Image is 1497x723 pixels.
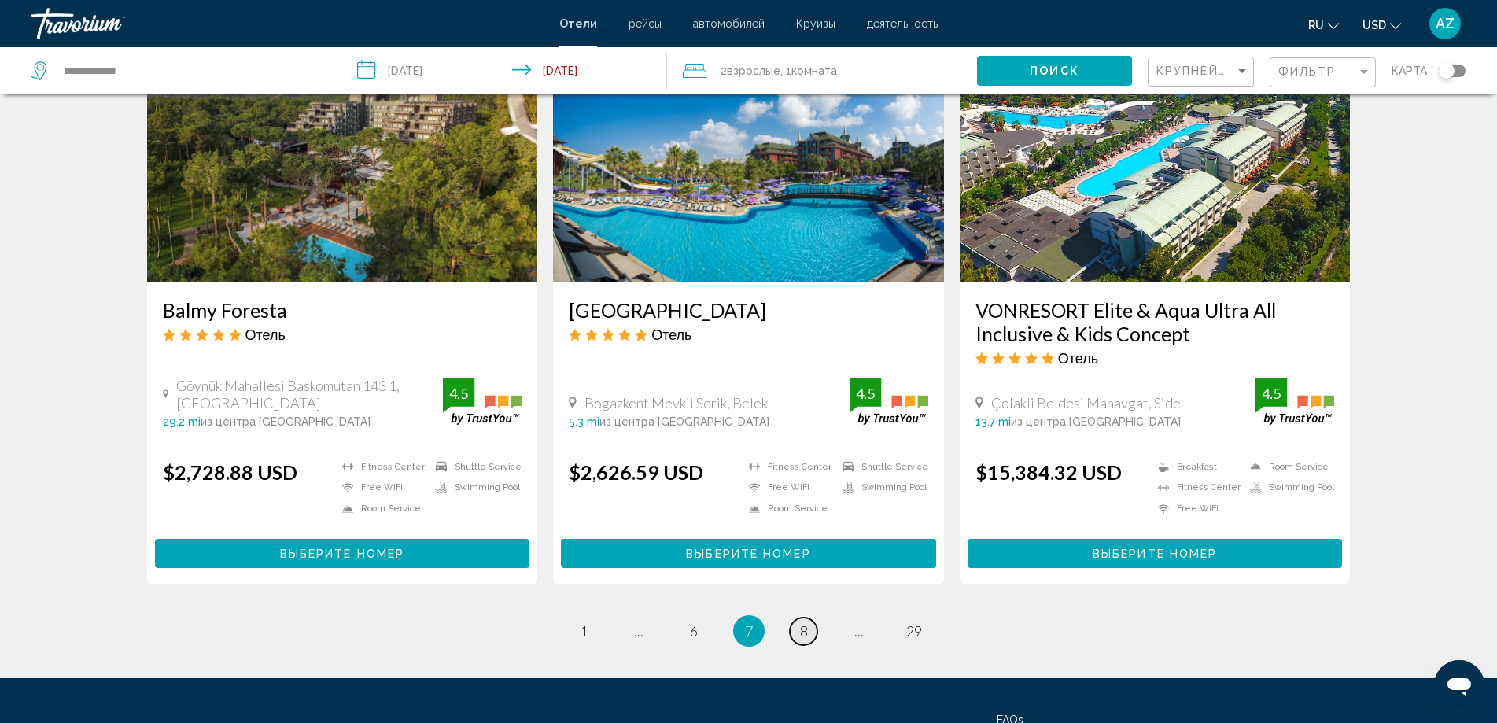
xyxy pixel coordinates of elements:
[1030,65,1079,78] span: Поиск
[960,31,1351,282] img: Hotel image
[1150,502,1242,515] li: Free WiFi
[155,539,530,568] button: Выберите номер
[1058,349,1098,367] span: Отель
[975,298,1335,345] a: VONRESORT Elite & Aqua Ultra All Inclusive & Kids Concept
[443,384,474,403] div: 4.5
[559,17,597,30] a: Отели
[147,615,1351,647] ul: Pagination
[163,298,522,322] a: Balmy Foresta
[163,460,297,484] ins: $2,728.88 USD
[334,460,428,474] li: Fitness Center
[341,47,667,94] button: Check-in date: Aug 19, 2025 Check-out date: Aug 24, 2025
[686,548,810,560] span: Выберите номер
[569,415,599,428] span: 5.3 mi
[1011,415,1181,428] span: из центра [GEOGRAPHIC_DATA]
[651,326,691,343] span: Отель
[280,548,404,560] span: Выберите номер
[1362,13,1401,36] button: Change currency
[1156,65,1249,79] mat-select: Sort by
[334,481,428,495] li: Free WiFi
[975,349,1335,367] div: 5 star Hotel
[584,394,768,411] span: Bogazkent Mevkii Serik, Belek
[854,622,864,640] span: ...
[561,543,936,560] a: Выберите номер
[745,622,753,640] span: 7
[163,326,522,343] div: 5 star Hotel
[991,394,1181,411] span: Çolakli Beldesi Manavgat, Side
[968,539,1343,568] button: Выберите номер
[727,65,780,77] span: Взрослые
[800,622,808,640] span: 8
[1270,57,1376,89] button: Filter
[850,384,881,403] div: 4.5
[1156,65,1344,77] span: Крупнейшие сбережения
[1255,378,1334,425] img: trustyou-badge.svg
[31,8,544,39] a: Travorium
[428,481,522,495] li: Swimming Pool
[569,298,928,322] a: [GEOGRAPHIC_DATA]
[835,460,928,474] li: Shuttle Service
[176,377,443,411] span: Göynük Mahallesi Baskomutan 143 1, [GEOGRAPHIC_DATA]
[147,31,538,282] img: Hotel image
[1308,19,1324,31] span: ru
[667,47,977,94] button: Travelers: 2 adults, 0 children
[690,622,698,640] span: 6
[569,460,703,484] ins: $2,626.59 USD
[977,56,1132,85] button: Поиск
[553,31,944,282] img: Hotel image
[629,17,662,30] a: рейсы
[1093,548,1217,560] span: Выберите номер
[1392,60,1427,82] span: карта
[906,622,922,640] span: 29
[721,60,780,82] span: 2
[599,415,769,428] span: из центра [GEOGRAPHIC_DATA]
[850,378,928,425] img: trustyou-badge.svg
[561,539,936,568] button: Выберите номер
[968,543,1343,560] a: Выберите номер
[780,60,837,82] span: , 1
[791,65,837,77] span: Комната
[1242,481,1334,495] li: Swimming Pool
[1242,460,1334,474] li: Room Service
[428,460,522,474] li: Shuttle Service
[569,326,928,343] div: 5 star Hotel
[1436,16,1455,31] span: AZ
[1150,481,1242,495] li: Fitness Center
[741,481,835,495] li: Free WiFi
[163,415,201,428] span: 29.2 mi
[443,378,522,425] img: trustyou-badge.svg
[693,17,765,30] a: автомобилей
[580,622,588,640] span: 1
[741,460,835,474] li: Fitness Center
[1427,64,1466,78] button: Toggle map
[1425,7,1466,40] button: User Menu
[201,415,371,428] span: из центра [GEOGRAPHIC_DATA]
[1308,13,1339,36] button: Change language
[741,502,835,515] li: Room Service
[1255,384,1287,403] div: 4.5
[796,17,835,30] a: Круизы
[975,460,1122,484] ins: $15,384.32 USD
[245,326,286,343] span: Отель
[1434,660,1484,710] iframe: Кнопка запуска окна обмена сообщениями
[835,481,928,495] li: Swimming Pool
[1150,460,1242,474] li: Breakfast
[1362,19,1386,31] span: USD
[155,543,530,560] a: Выберите номер
[1278,65,1337,78] span: Фильтр
[975,415,1011,428] span: 13.7 mi
[867,17,938,30] a: деятельность
[334,502,428,515] li: Room Service
[634,622,643,640] span: ...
